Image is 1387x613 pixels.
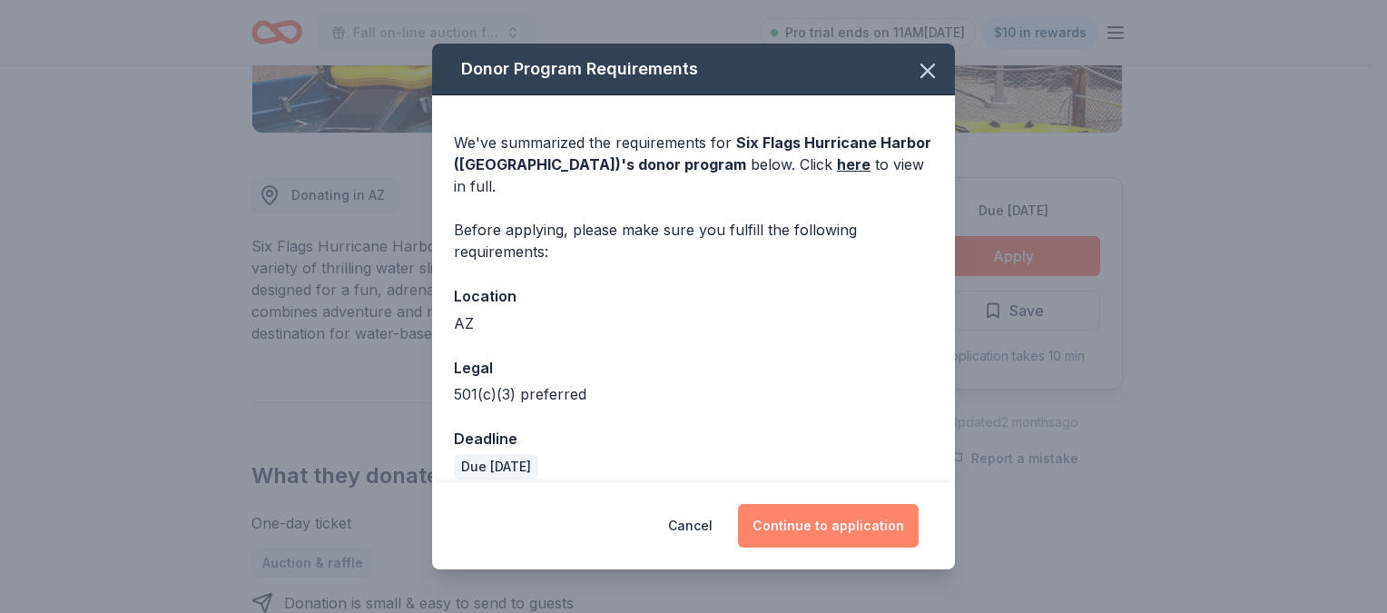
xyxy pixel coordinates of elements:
div: Before applying, please make sure you fulfill the following requirements: [454,219,933,262]
div: Deadline [454,427,933,450]
div: Legal [454,356,933,380]
div: We've summarized the requirements for below. Click to view in full. [454,132,933,197]
a: here [837,153,871,175]
div: AZ [454,312,933,334]
button: Continue to application [738,504,919,548]
div: Donor Program Requirements [432,44,955,95]
div: Due [DATE] [454,454,538,480]
div: 501(c)(3) preferred [454,383,933,405]
div: Location [454,284,933,308]
button: Cancel [668,504,713,548]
